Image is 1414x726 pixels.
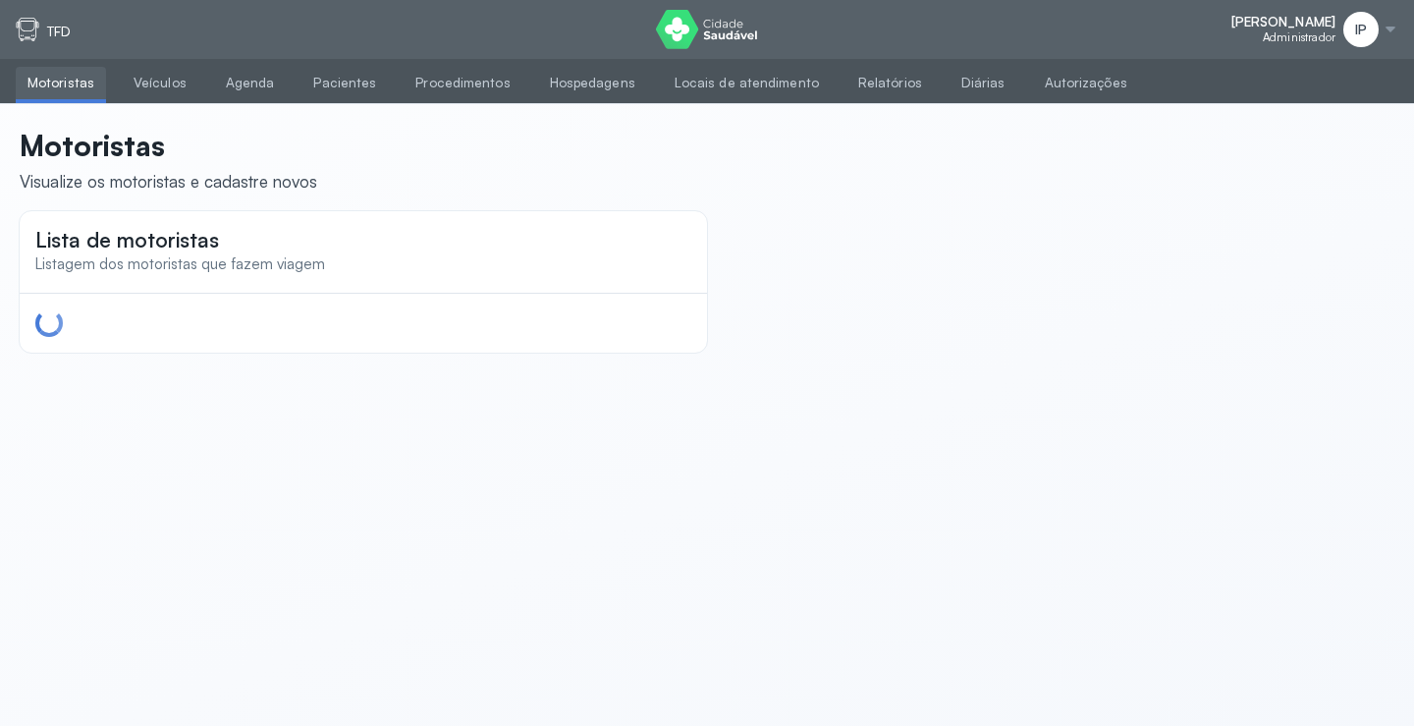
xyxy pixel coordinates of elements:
[1355,22,1367,38] span: IP
[16,18,39,41] img: tfd.svg
[1263,30,1335,44] span: Administrador
[35,227,219,252] span: Lista de motoristas
[663,67,831,99] a: Locais de atendimento
[950,67,1017,99] a: Diárias
[16,67,106,99] a: Motoristas
[846,67,934,99] a: Relatórios
[301,67,388,99] a: Pacientes
[47,24,71,40] p: TFD
[538,67,647,99] a: Hospedagens
[656,10,757,49] img: logo do Cidade Saudável
[20,128,317,163] p: Motoristas
[1033,67,1139,99] a: Autorizações
[122,67,198,99] a: Veículos
[20,171,317,192] div: Visualize os motoristas e cadastre novos
[404,67,521,99] a: Procedimentos
[1231,14,1335,30] span: [PERSON_NAME]
[214,67,287,99] a: Agenda
[35,254,325,273] span: Listagem dos motoristas que fazem viagem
